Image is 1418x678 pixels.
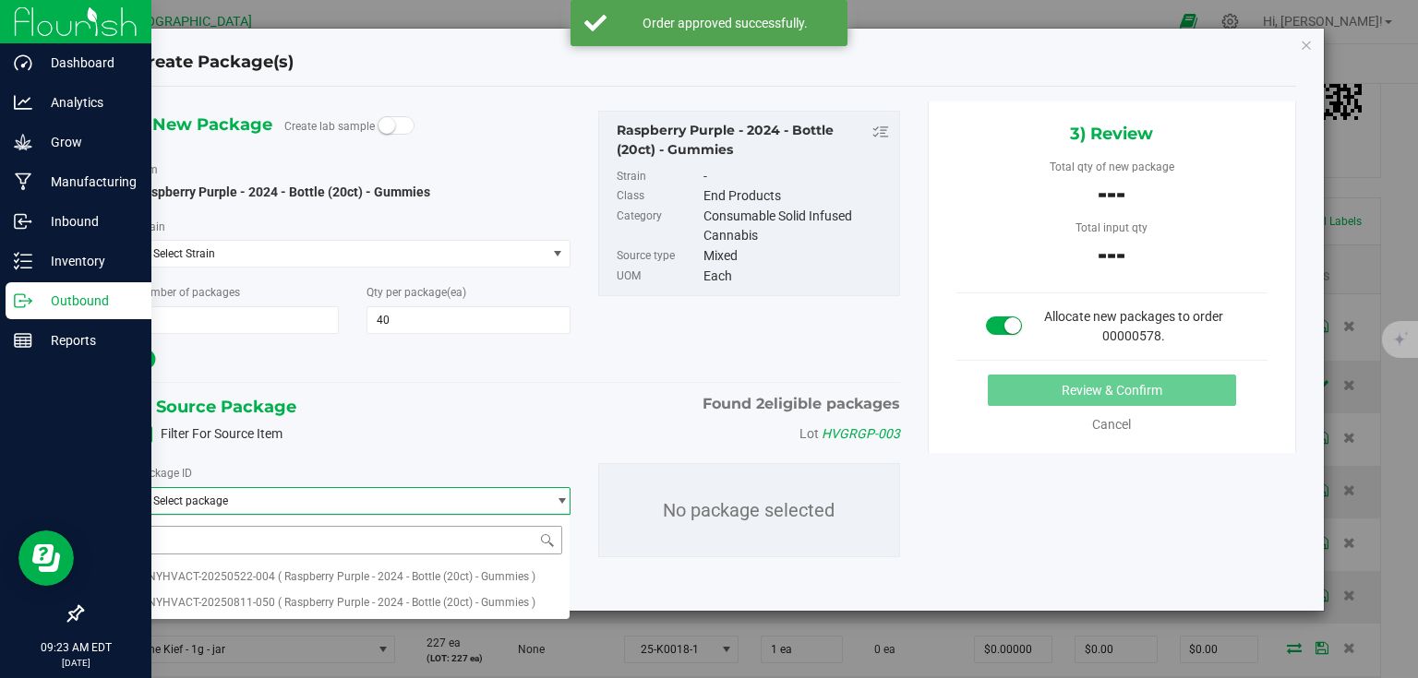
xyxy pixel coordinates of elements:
span: (ea) [447,286,466,299]
inline-svg: Inventory [14,252,32,270]
div: Each [703,267,890,287]
input: 40 [367,307,569,333]
label: Source type [617,246,700,267]
div: Raspberry Purple - 2024 - Bottle (20ct) - Gummies [617,121,890,160]
span: HVGRGP-003 [822,426,900,441]
span: Qty per package [367,286,466,299]
span: 3) Review [1070,120,1153,148]
span: 2 [756,395,764,412]
inline-svg: Inbound [14,212,32,231]
p: Dashboard [32,52,143,74]
label: Category [617,207,700,246]
span: --- [1098,179,1125,208]
div: End Products [703,186,890,207]
input: 1 [137,307,338,333]
label: Class [617,186,700,207]
a: Cancel [1092,417,1131,432]
inline-svg: Dashboard [14,54,32,72]
p: Manufacturing [32,171,143,193]
label: Strain [617,167,700,187]
p: No package selected [599,464,899,556]
h4: Create Package(s) [136,51,294,75]
span: Found eligible packages [703,393,900,415]
span: 2) Source Package [136,393,296,421]
div: Mixed [703,246,890,267]
span: Total qty of new package [1050,161,1174,173]
div: Order approved successfully. [617,14,834,32]
p: Inbound [32,210,143,232]
span: Select Strain [137,241,546,267]
span: Number of packages [136,286,240,299]
div: Consumable Solid Infused Cannabis [703,207,890,246]
div: - [703,167,890,187]
inline-svg: Reports [14,331,32,350]
span: select [546,488,569,514]
inline-svg: Analytics [14,93,32,112]
p: Inventory [32,250,143,272]
p: Analytics [32,91,143,113]
inline-svg: Outbound [14,291,32,310]
p: Outbound [32,290,143,312]
label: Create lab sample [284,113,375,140]
span: Select package [137,488,546,514]
iframe: Resource center [18,530,74,586]
inline-svg: Manufacturing [14,172,32,191]
button: Review & Confirm [988,375,1236,406]
label: UOM [617,267,700,287]
p: Grow [32,131,143,153]
span: select [546,241,569,267]
span: Lot [799,426,819,441]
p: Reports [32,329,143,351]
span: Package ID [136,467,192,480]
span: Raspberry Purple - 2024 - Bottle (20ct) - Gummies [136,184,430,199]
span: 1) New Package [136,111,272,138]
inline-svg: Grow [14,133,32,151]
label: Filter For Source Item [136,424,282,444]
span: Total input qty [1076,221,1148,234]
span: --- [1098,240,1125,269]
p: [DATE] [8,656,143,670]
span: Allocate new packages to order 00000578. [1044,309,1223,343]
p: 09:23 AM EDT [8,639,143,656]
